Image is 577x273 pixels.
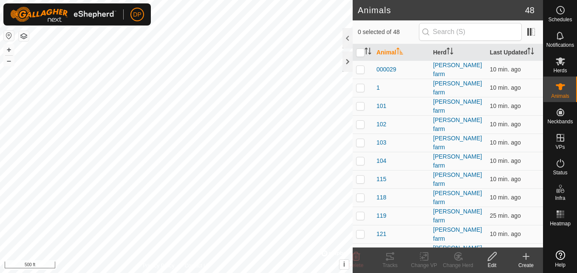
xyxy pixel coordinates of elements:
span: VPs [555,145,565,150]
img: Gallagher Logo [10,7,116,22]
div: [PERSON_NAME] farm [433,171,483,188]
span: 104 [376,156,386,165]
span: Help [555,262,566,267]
span: Oct 8, 2025, 3:23 PM [490,66,521,73]
p-sorticon: Activate to sort [447,49,453,56]
span: 0 selected of 48 [358,28,419,37]
div: [PERSON_NAME] farm [433,225,483,243]
span: Neckbands [547,119,573,124]
span: 119 [376,211,386,220]
p-sorticon: Activate to sort [396,49,403,56]
h2: Animals [358,5,525,15]
span: 103 [376,138,386,147]
div: [PERSON_NAME] farm [433,79,483,97]
div: [PERSON_NAME] farm [433,97,483,115]
span: Oct 8, 2025, 3:08 PM [490,212,521,219]
th: Last Updated [486,44,543,61]
div: [PERSON_NAME] farm [433,116,483,134]
a: Help [543,247,577,271]
button: – [4,56,14,66]
span: Oct 8, 2025, 3:23 PM [490,139,521,146]
div: Change VP [407,262,441,269]
div: Edit [475,262,509,269]
p-sorticon: Activate to sort [527,49,534,56]
span: Oct 8, 2025, 3:23 PM [490,102,521,109]
span: 000029 [376,65,396,74]
span: Herds [553,68,567,73]
span: Oct 8, 2025, 3:23 PM [490,194,521,201]
input: Search (S) [419,23,522,41]
span: 102 [376,120,386,129]
span: Animals [551,94,569,99]
div: [PERSON_NAME] farm [433,134,483,152]
a: Privacy Policy [143,262,175,270]
th: Herd [430,44,486,61]
span: Notifications [546,43,574,48]
span: 121 [376,230,386,239]
div: Create [509,262,543,269]
span: Oct 8, 2025, 3:23 PM [490,230,521,237]
div: Tracks [373,262,407,269]
a: Contact Us [185,262,210,270]
th: Animal [373,44,430,61]
button: Map Layers [19,31,29,41]
div: [PERSON_NAME] farm [433,152,483,170]
div: [PERSON_NAME] farm [433,61,483,79]
span: 48 [525,4,535,17]
span: Status [553,170,567,175]
button: Reset Map [4,31,14,41]
span: 1 [376,83,380,92]
span: i [343,261,345,268]
span: DP [133,10,141,19]
div: [PERSON_NAME] farm [433,244,483,262]
div: Change Herd [441,262,475,269]
span: 101 [376,102,386,111]
div: [PERSON_NAME] farm [433,207,483,225]
button: i [339,260,349,269]
span: Infra [555,196,565,201]
span: 115 [376,175,386,184]
span: Schedules [548,17,572,22]
span: Delete [349,262,364,268]
button: + [4,45,14,55]
p-sorticon: Activate to sort [365,49,371,56]
span: Oct 8, 2025, 3:23 PM [490,84,521,91]
span: Oct 8, 2025, 3:23 PM [490,157,521,164]
div: [PERSON_NAME] farm [433,189,483,207]
span: 118 [376,193,386,202]
span: Oct 8, 2025, 3:23 PM [490,121,521,128]
span: Oct 8, 2025, 3:23 PM [490,176,521,182]
span: Heatmap [550,221,571,226]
